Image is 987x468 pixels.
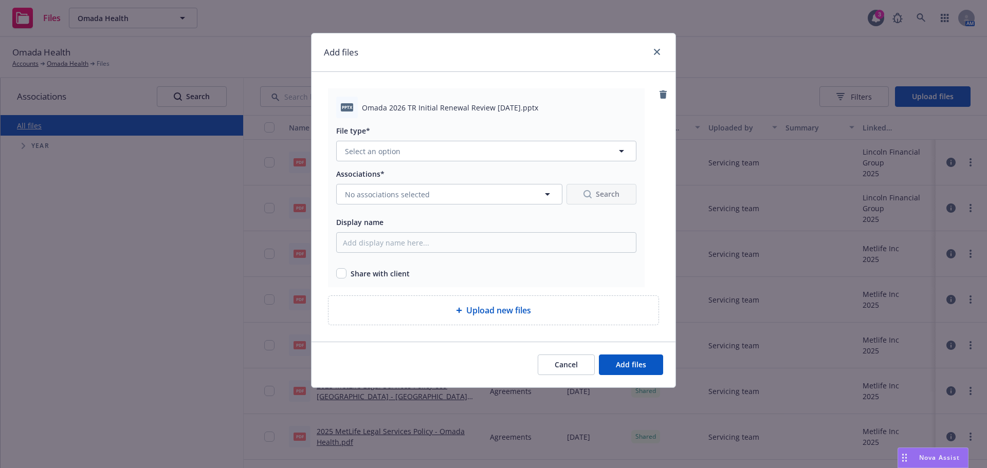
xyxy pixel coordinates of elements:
input: Add display name here... [336,232,636,253]
span: Associations* [336,169,385,179]
button: SearchSearch [566,184,636,204]
div: Drag to move [898,448,911,467]
button: Nova Assist [898,447,968,468]
a: remove [657,88,669,101]
span: pptx [341,103,353,111]
h1: Add files [324,46,358,59]
span: No associations selected [345,189,430,200]
button: Add files [599,354,663,375]
span: Display name [336,217,383,227]
div: Upload new files [328,295,659,325]
span: Select an option [345,146,400,157]
span: Omada 2026 TR Initial Renewal Review [DATE].pptx [362,102,538,113]
span: File type* [336,126,370,136]
span: Nova Assist [919,453,960,462]
button: Select an option [336,141,636,161]
span: Add files [616,360,646,369]
button: Cancel [538,354,595,375]
span: Share with client [351,268,410,279]
a: close [651,46,663,58]
div: Search [583,184,619,204]
span: Cancel [555,360,578,369]
span: Upload new files [466,304,531,316]
button: No associations selected [336,184,562,204]
svg: Search [583,190,592,198]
